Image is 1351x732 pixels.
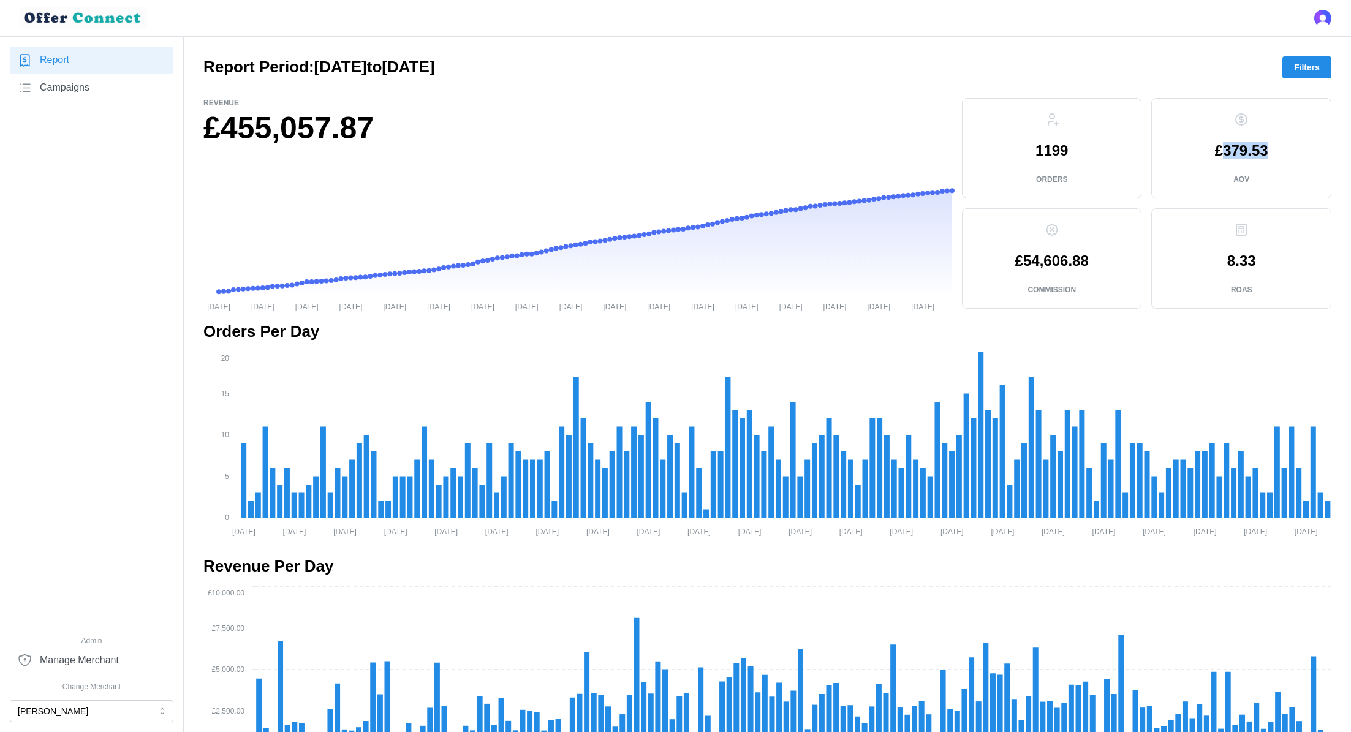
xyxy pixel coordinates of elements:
[691,302,714,311] tspan: [DATE]
[1314,10,1331,27] img: 's logo
[20,7,147,29] img: loyalBe Logo
[1035,143,1068,158] p: 1199
[515,302,539,311] tspan: [DATE]
[221,390,230,398] tspan: 15
[867,302,890,311] tspan: [DATE]
[383,302,406,311] tspan: [DATE]
[789,527,812,535] tspan: [DATE]
[559,302,583,311] tspan: [DATE]
[212,624,245,633] tspan: £7,500.00
[779,302,803,311] tspan: [DATE]
[586,527,610,535] tspan: [DATE]
[1282,56,1331,78] button: Filters
[203,56,434,78] h2: Report Period: [DATE] to [DATE]
[735,302,759,311] tspan: [DATE]
[10,646,173,674] a: Manage Merchant
[208,589,244,597] tspan: £10,000.00
[207,302,230,311] tspan: [DATE]
[212,665,245,674] tspan: £5,000.00
[991,527,1014,535] tspan: [DATE]
[225,513,229,522] tspan: 0
[10,74,173,102] a: Campaigns
[604,302,627,311] tspan: [DATE]
[1233,175,1249,185] p: AOV
[1294,57,1320,78] span: Filters
[890,527,913,535] tspan: [DATE]
[647,302,670,311] tspan: [DATE]
[203,556,1331,577] h2: Revenue Per Day
[10,700,173,722] button: [PERSON_NAME]
[1143,527,1166,535] tspan: [DATE]
[1215,143,1268,158] p: £379.53
[1231,285,1252,295] p: ROAS
[637,527,660,535] tspan: [DATE]
[40,80,89,96] span: Campaigns
[839,527,863,535] tspan: [DATE]
[1314,10,1331,27] button: Open user button
[10,47,173,74] a: Report
[1042,527,1065,535] tspan: [DATE]
[225,472,229,481] tspan: 5
[1194,527,1217,535] tspan: [DATE]
[10,681,173,693] span: Change Merchant
[471,302,494,311] tspan: [DATE]
[535,527,559,535] tspan: [DATE]
[295,302,319,311] tspan: [DATE]
[203,321,1331,342] h2: Orders Per Day
[212,707,245,715] tspan: £2,500.00
[283,527,306,535] tspan: [DATE]
[339,302,363,311] tspan: [DATE]
[940,527,964,535] tspan: [DATE]
[1027,285,1076,295] p: Commission
[823,302,847,311] tspan: [DATE]
[203,98,952,108] p: Revenue
[384,527,407,535] tspan: [DATE]
[1244,527,1267,535] tspan: [DATE]
[738,527,762,535] tspan: [DATE]
[221,431,230,439] tspan: 10
[221,353,230,362] tspan: 20
[1015,254,1089,268] p: £54,606.88
[203,108,952,148] h1: £455,057.87
[687,527,711,535] tspan: [DATE]
[911,302,934,311] tspan: [DATE]
[1036,175,1067,185] p: Orders
[1092,527,1116,535] tspan: [DATE]
[232,527,255,535] tspan: [DATE]
[40,653,119,668] span: Manage Merchant
[10,635,173,647] span: Admin
[427,302,450,311] tspan: [DATE]
[40,53,69,68] span: Report
[434,527,458,535] tspan: [DATE]
[485,527,509,535] tspan: [DATE]
[1295,527,1318,535] tspan: [DATE]
[333,527,357,535] tspan: [DATE]
[1227,254,1256,268] p: 8.33
[251,302,274,311] tspan: [DATE]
